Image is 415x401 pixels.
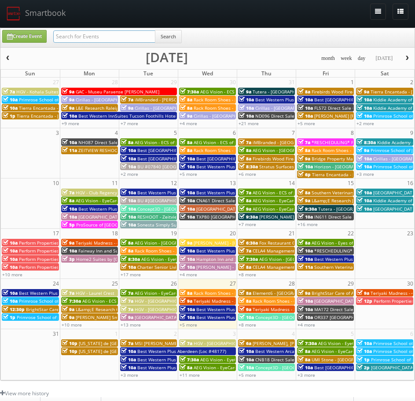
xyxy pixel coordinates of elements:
[121,356,136,363] span: 10a
[357,113,372,119] span: 10a
[53,30,155,43] input: Search for Events
[3,264,18,270] span: 10a
[135,298,191,304] span: HGV - [GEOGRAPHIC_DATA]
[62,340,77,346] span: 10p
[180,356,199,363] span: 7:30a
[3,290,18,296] span: 10a
[318,53,338,64] button: month
[194,147,290,153] span: Rack Room Shoes - 1254 [GEOGRAPHIC_DATA]
[19,290,150,296] span: Best Western Plus [GEOGRAPHIC_DATA] & Suites (Loc #45093)
[298,189,310,196] span: 8a
[180,322,197,328] a: +5 more
[62,348,77,354] span: 10p
[135,105,196,111] span: Cirillas - [GEOGRAPHIC_DATA]
[62,322,82,328] a: +10 more
[3,240,18,246] span: 10a
[298,290,310,296] span: 9a
[62,240,74,246] span: 9a
[76,105,121,111] span: L&E Research Raleigh
[357,340,372,346] span: 10a
[76,314,173,320] span: [PERSON_NAME] Smiles - [GEOGRAPHIC_DATA]
[239,290,251,296] span: 8a
[298,340,317,346] span: 7:30a
[357,189,372,196] span: 10a
[135,248,246,254] span: Rack Room Shoes - 363 Newnan Crossings (No Rush)
[338,53,355,64] button: week
[298,113,313,119] span: 10a
[298,264,313,270] span: 11a
[135,240,324,246] span: AEG Vision - [GEOGRAPHIC_DATA] – [US_STATE][GEOGRAPHIC_DATA]. ([GEOGRAPHIC_DATA])
[62,298,81,304] span: 7:30a
[312,139,414,145] span: *RESCHEDULING* ProSource of [PERSON_NAME]
[239,348,254,354] span: 10a
[137,264,229,270] span: Charter Senior Living - [GEOGRAPHIC_DATA]
[253,248,382,254] span: CELA4 Management Services, Inc. - [PERSON_NAME] Hyundai
[76,306,136,312] span: L&amp;E Research Charlotte
[239,264,251,270] span: 8a
[298,97,313,103] span: 10a
[239,147,251,153] span: 8a
[121,163,136,170] span: 10a
[78,113,235,119] span: Best Western InnSuites Tucson Foothills Hotel &amp; Suites (Loc #03093)
[137,147,220,153] span: Best [GEOGRAPHIC_DATA] (Loc #18082)
[239,356,254,363] span: 10a
[298,348,310,354] span: 8a
[356,120,374,126] a: +2 more
[180,306,195,312] span: 10a
[121,189,136,196] span: 10a
[298,240,310,246] span: 8a
[78,248,126,254] span: Fairway Inn and Suites
[62,248,77,254] span: 10a
[298,156,310,162] span: 9a
[180,298,192,304] span: 9a
[196,163,329,170] span: Best Western Plus Scottsdale Thunderbird Suites (Loc #03156)
[355,53,369,64] button: day
[314,298,402,304] span: [GEOGRAPHIC_DATA] [GEOGRAPHIC_DATA]
[180,340,192,346] span: 7a
[62,214,77,220] span: 10a
[253,139,362,145] span: iMBranded - [GEOGRAPHIC_DATA][US_STATE] Toyota
[62,97,74,103] span: 9a
[298,256,313,262] span: 10a
[137,163,206,170] span: BU #07840 [GEOGRAPHIC_DATA]
[121,222,136,228] span: 10a
[180,197,195,204] span: 10a
[79,348,200,354] span: [US_STATE] de [GEOGRAPHIC_DATA] - [GEOGRAPHIC_DATA]
[121,340,133,346] span: 7a
[121,248,133,254] span: 8a
[2,30,47,43] a: Create Event
[312,89,410,95] span: Firebirds Wood Fired Grill [GEOGRAPHIC_DATA]
[312,171,396,178] span: Tierra Encantada - [GEOGRAPHIC_DATA]
[180,89,199,95] span: 7:30a
[121,264,136,270] span: 10a
[357,105,372,111] span: 10a
[312,156,412,162] span: Bridge Property Management - Banyan Everton
[121,240,133,246] span: 8a
[180,189,195,196] span: 10a
[137,348,226,354] span: Best Western Plus Aberdeen (Loc #48177)
[253,89,314,95] span: Tutera - [GEOGRAPHIC_DATA]
[155,30,182,43] button: Search
[62,222,75,228] span: 5p
[255,105,317,111] span: Cirillas - [GEOGRAPHIC_DATA]
[239,120,259,126] a: +21 more
[357,290,369,296] span: 9a
[76,89,159,95] span: GAC - Museu Paraense [PERSON_NAME]
[19,264,106,270] span: Perform Properties - [GEOGRAPHIC_DATA]
[239,306,251,312] span: 9a
[3,256,18,262] span: 10a
[7,7,21,21] img: smartbook-logo.png
[357,89,369,95] span: 9a
[298,214,313,220] span: 10a
[135,340,179,346] span: MSI [PERSON_NAME]
[3,113,15,119] span: 1p
[314,163,378,170] span: Horizon - [GEOGRAPHIC_DATA]
[253,264,381,270] span: CELA4 Management Services, Inc. - [PERSON_NAME] Genesis
[137,364,256,371] span: Best Western Plus Valemount Inn & Suites (Loc #62120)
[253,290,320,296] span: Element6 - [GEOGRAPHIC_DATA]
[3,314,15,320] span: 1p
[76,240,125,246] span: Teriyaki Madness - 439
[62,120,79,126] a: +9 more
[357,139,376,145] span: 8:30a
[239,271,256,278] a: +8 more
